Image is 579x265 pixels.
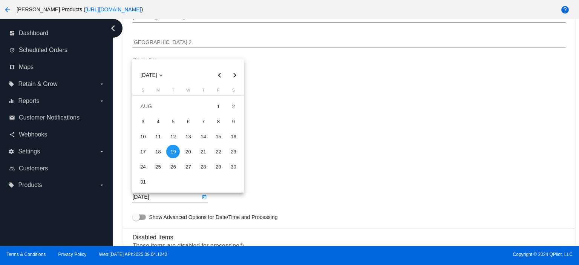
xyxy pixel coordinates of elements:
[165,159,181,174] td: August 26, 2025
[226,88,241,95] th: Saturday
[181,88,196,95] th: Wednesday
[135,129,150,144] td: August 10, 2025
[135,174,150,189] td: August 31, 2025
[211,145,225,158] div: 22
[151,130,165,143] div: 11
[227,130,240,143] div: 16
[136,115,150,128] div: 3
[211,115,225,128] div: 8
[181,159,196,174] td: August 27, 2025
[196,130,210,143] div: 14
[141,72,163,78] span: [DATE]
[181,144,196,159] td: August 20, 2025
[181,145,195,158] div: 20
[166,145,180,158] div: 19
[196,144,211,159] td: August 21, 2025
[135,114,150,129] td: August 3, 2025
[181,115,195,128] div: 6
[211,159,226,174] td: August 29, 2025
[226,99,241,114] td: August 2, 2025
[181,114,196,129] td: August 6, 2025
[226,114,241,129] td: August 9, 2025
[150,129,165,144] td: August 11, 2025
[136,160,150,173] div: 24
[151,160,165,173] div: 25
[135,159,150,174] td: August 24, 2025
[226,129,241,144] td: August 16, 2025
[166,130,180,143] div: 12
[150,88,165,95] th: Monday
[196,129,211,144] td: August 14, 2025
[151,115,165,128] div: 4
[227,160,240,173] div: 30
[227,115,240,128] div: 9
[227,145,240,158] div: 23
[181,129,196,144] td: August 13, 2025
[135,99,211,114] td: AUG
[150,159,165,174] td: August 25, 2025
[196,114,211,129] td: August 7, 2025
[196,88,211,95] th: Thursday
[151,145,165,158] div: 18
[165,88,181,95] th: Tuesday
[165,129,181,144] td: August 12, 2025
[135,144,150,159] td: August 17, 2025
[211,88,226,95] th: Friday
[211,144,226,159] td: August 22, 2025
[211,114,226,129] td: August 8, 2025
[211,130,225,143] div: 15
[181,130,195,143] div: 13
[227,100,240,113] div: 2
[150,144,165,159] td: August 18, 2025
[227,67,242,83] button: Next month
[136,175,150,188] div: 31
[196,159,211,174] td: August 28, 2025
[196,160,210,173] div: 28
[165,114,181,129] td: August 5, 2025
[136,130,150,143] div: 10
[150,114,165,129] td: August 4, 2025
[135,67,169,83] button: Choose month and year
[181,160,195,173] div: 27
[166,115,180,128] div: 5
[136,145,150,158] div: 17
[196,115,210,128] div: 7
[226,159,241,174] td: August 30, 2025
[212,67,227,83] button: Previous month
[165,144,181,159] td: August 19, 2025
[196,145,210,158] div: 21
[226,144,241,159] td: August 23, 2025
[135,88,150,95] th: Sunday
[211,100,225,113] div: 1
[211,99,226,114] td: August 1, 2025
[211,129,226,144] td: August 15, 2025
[166,160,180,173] div: 26
[211,160,225,173] div: 29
